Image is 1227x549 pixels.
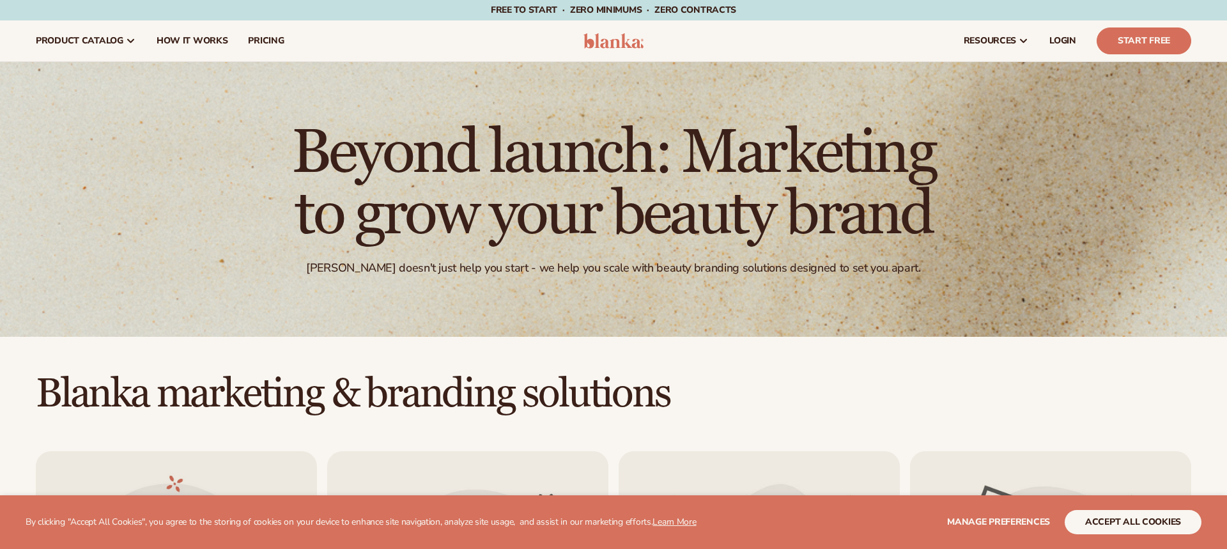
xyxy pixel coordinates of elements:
img: logo [583,33,644,49]
span: LOGIN [1049,36,1076,46]
a: pricing [238,20,294,61]
a: Start Free [1097,27,1191,54]
p: By clicking "Accept All Cookies", you agree to the storing of cookies on your device to enhance s... [26,517,697,528]
span: How It Works [157,36,228,46]
button: Manage preferences [947,510,1050,534]
span: resources [964,36,1016,46]
a: LOGIN [1039,20,1086,61]
h1: Beyond launch: Marketing to grow your beauty brand [262,123,965,245]
span: pricing [248,36,284,46]
a: Learn More [652,516,696,528]
a: How It Works [146,20,238,61]
div: [PERSON_NAME] doesn't just help you start - we help you scale with beauty branding solutions desi... [306,261,920,275]
a: resources [953,20,1039,61]
span: product catalog [36,36,123,46]
span: Free to start · ZERO minimums · ZERO contracts [491,4,736,16]
a: product catalog [26,20,146,61]
span: Manage preferences [947,516,1050,528]
button: accept all cookies [1065,510,1201,534]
